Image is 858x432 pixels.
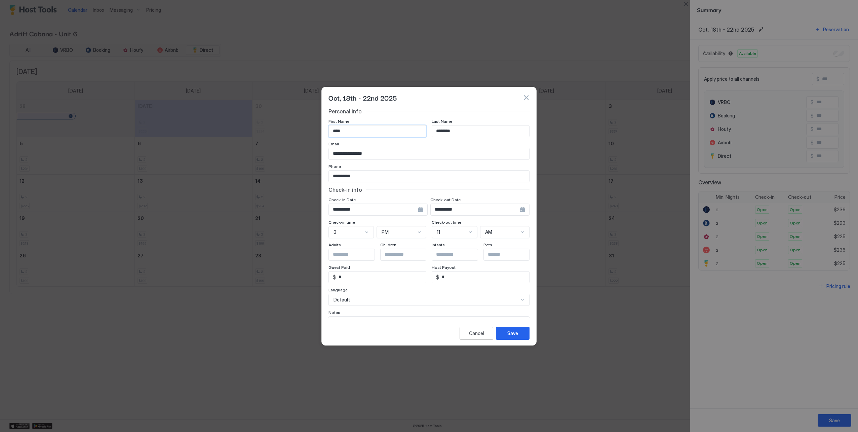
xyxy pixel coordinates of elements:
[328,310,340,315] span: Notes
[329,171,529,182] input: Input Field
[484,249,539,260] input: Input Field
[460,327,493,340] button: Cancel
[432,249,487,260] input: Input Field
[382,229,389,235] span: PM
[432,220,461,225] span: Check-out time
[439,272,529,283] input: Input Field
[328,164,341,169] span: Phone
[328,119,349,124] span: First Name
[496,327,530,340] button: Save
[328,197,356,202] span: Check-in Date
[507,330,518,337] div: Save
[432,242,445,247] span: Infants
[381,249,436,260] input: Input Field
[469,330,484,337] div: Cancel
[380,242,396,247] span: Children
[329,204,418,215] input: Input Field
[329,148,529,159] input: Input Field
[432,265,456,270] span: Host Payout
[431,204,520,215] input: Input Field
[328,93,397,103] span: Oct, 18th - 22nd 2025
[483,242,492,247] span: Pets
[432,125,529,137] input: Input Field
[329,317,529,350] textarea: Input Field
[328,220,355,225] span: Check-in time
[336,272,426,283] input: Input Field
[328,186,362,193] span: Check-in info
[328,265,350,270] span: Guest Paid
[437,229,440,235] span: 11
[328,242,341,247] span: Adults
[334,229,337,235] span: 3
[436,274,439,280] span: $
[328,141,339,146] span: Email
[333,274,336,280] span: $
[432,119,452,124] span: Last Name
[329,125,426,137] input: Input Field
[334,297,350,303] span: Default
[329,249,384,260] input: Input Field
[430,197,461,202] span: Check-out Date
[485,229,492,235] span: AM
[328,108,362,115] span: Personal info
[328,287,348,292] span: Language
